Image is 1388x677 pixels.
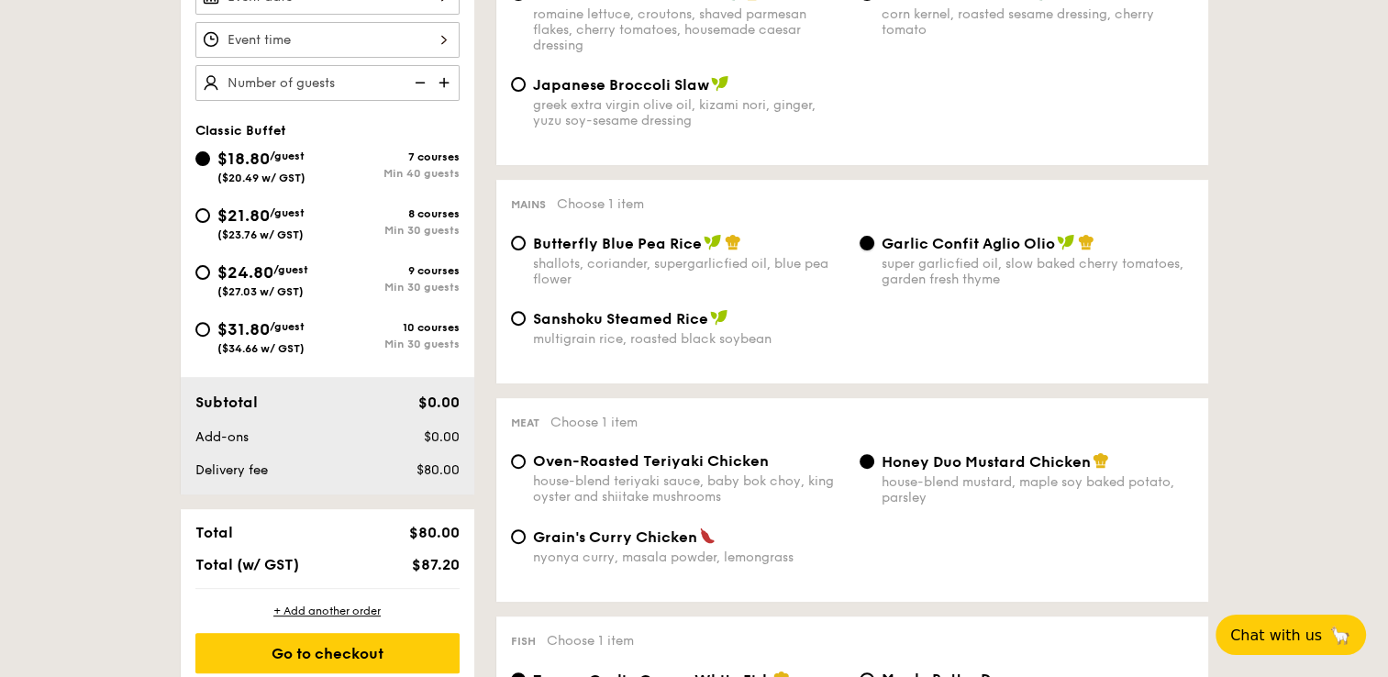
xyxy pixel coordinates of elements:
span: $24.80 [217,262,273,283]
div: Min 30 guests [328,281,460,294]
span: Total (w/ GST) [195,556,299,573]
div: multigrain rice, roasted black soybean [533,331,845,347]
img: icon-vegan.f8ff3823.svg [711,75,729,92]
span: /guest [270,320,305,333]
span: Garlic Confit Aglio Olio [882,235,1055,252]
span: Subtotal [195,394,258,411]
div: shallots, coriander, supergarlicfied oil, blue pea flower [533,256,845,287]
span: /guest [270,206,305,219]
div: house-blend teriyaki sauce, baby bok choy, king oyster and shiitake mushrooms [533,473,845,505]
span: $18.80 [217,149,270,169]
input: Japanese Broccoli Slawgreek extra virgin olive oil, kizami nori, ginger, yuzu soy-sesame dressing [511,77,526,92]
div: + Add another order [195,604,460,618]
input: Grain's Curry Chickennyonya curry, masala powder, lemongrass [511,529,526,544]
span: Japanese Broccoli Slaw [533,76,709,94]
span: Honey Duo Mustard Chicken [882,453,1091,471]
div: corn kernel, roasted sesame dressing, cherry tomato [882,6,1194,38]
span: $0.00 [417,394,459,411]
div: Min 30 guests [328,338,460,350]
span: ($27.03 w/ GST) [217,285,304,298]
input: Butterfly Blue Pea Riceshallots, coriander, supergarlicfied oil, blue pea flower [511,236,526,250]
input: Oven-Roasted Teriyaki Chickenhouse-blend teriyaki sauce, baby bok choy, king oyster and shiitake ... [511,454,526,469]
img: icon-vegan.f8ff3823.svg [704,234,722,250]
div: 10 courses [328,321,460,334]
span: Grain's Curry Chicken [533,528,697,546]
input: $24.80/guest($27.03 w/ GST)9 coursesMin 30 guests [195,265,210,280]
div: greek extra virgin olive oil, kizami nori, ginger, yuzu soy-sesame dressing [533,97,845,128]
div: super garlicfied oil, slow baked cherry tomatoes, garden fresh thyme [882,256,1194,287]
img: icon-chef-hat.a58ddaea.svg [1093,452,1109,469]
div: nyonya curry, masala powder, lemongrass [533,549,845,565]
span: 🦙 [1329,625,1351,646]
span: Delivery fee [195,462,268,478]
div: house-blend mustard, maple soy baked potato, parsley [882,474,1194,505]
span: ($20.49 w/ GST) [217,172,305,184]
img: icon-spicy.37a8142b.svg [699,527,716,544]
div: Go to checkout [195,633,460,673]
div: Min 30 guests [328,224,460,237]
input: Sanshoku Steamed Ricemultigrain rice, roasted black soybean [511,311,526,326]
span: $80.00 [416,462,459,478]
span: Add-ons [195,429,249,445]
span: Choose 1 item [547,633,634,649]
input: $18.80/guest($20.49 w/ GST)7 coursesMin 40 guests [195,151,210,166]
span: Butterfly Blue Pea Rice [533,235,702,252]
span: $87.20 [411,556,459,573]
span: Sanshoku Steamed Rice [533,310,708,327]
button: Chat with us🦙 [1216,615,1366,655]
input: Event time [195,22,460,58]
span: $31.80 [217,319,270,339]
input: Honey Duo Mustard Chickenhouse-blend mustard, maple soy baked potato, parsley [860,454,874,469]
span: /guest [273,263,308,276]
div: 7 courses [328,150,460,163]
input: Number of guests [195,65,460,101]
span: /guest [270,150,305,162]
span: Chat with us [1230,627,1322,644]
span: Classic Buffet [195,123,286,139]
div: romaine lettuce, croutons, shaved parmesan flakes, cherry tomatoes, housemade caesar dressing [533,6,845,53]
span: Total [195,524,233,541]
div: 9 courses [328,264,460,277]
span: ($23.76 w/ GST) [217,228,304,241]
div: Min 40 guests [328,167,460,180]
img: icon-chef-hat.a58ddaea.svg [725,234,741,250]
span: Meat [511,416,539,429]
input: $21.80/guest($23.76 w/ GST)8 coursesMin 30 guests [195,208,210,223]
span: $0.00 [423,429,459,445]
img: icon-vegan.f8ff3823.svg [1057,234,1075,250]
span: Mains [511,198,546,211]
img: icon-reduce.1d2dbef1.svg [405,65,432,100]
span: Choose 1 item [550,415,638,430]
div: 8 courses [328,207,460,220]
img: icon-vegan.f8ff3823.svg [710,309,728,326]
input: Garlic Confit Aglio Oliosuper garlicfied oil, slow baked cherry tomatoes, garden fresh thyme [860,236,874,250]
span: ($34.66 w/ GST) [217,342,305,355]
span: Oven-Roasted Teriyaki Chicken [533,452,769,470]
span: $21.80 [217,205,270,226]
span: Choose 1 item [557,196,644,212]
span: $80.00 [408,524,459,541]
img: icon-chef-hat.a58ddaea.svg [1078,234,1094,250]
input: $31.80/guest($34.66 w/ GST)10 coursesMin 30 guests [195,322,210,337]
img: icon-add.58712e84.svg [432,65,460,100]
span: Fish [511,635,536,648]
